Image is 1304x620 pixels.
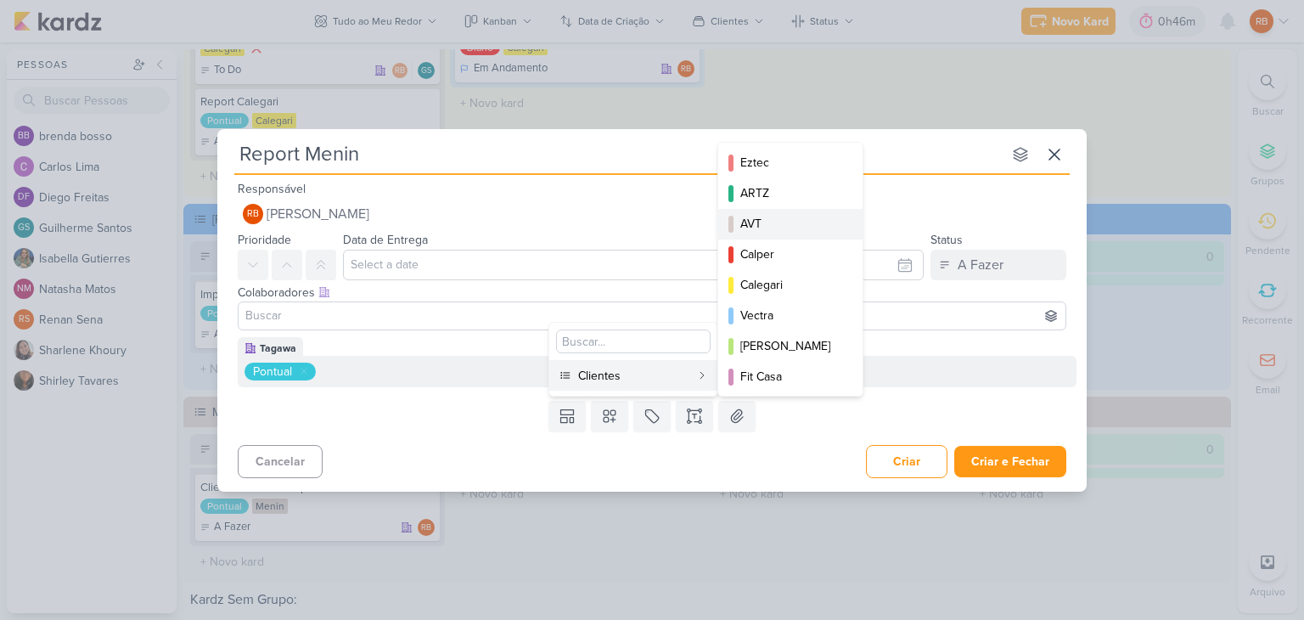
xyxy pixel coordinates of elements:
[267,204,369,224] span: [PERSON_NAME]
[958,255,1003,275] div: A Fazer
[718,178,863,209] button: ARTZ
[740,337,842,355] div: [PERSON_NAME]
[718,331,863,362] button: [PERSON_NAME]
[556,330,711,353] input: Buscar...
[247,210,259,219] p: RB
[930,233,963,247] label: Status
[260,341,296,356] div: Tagawa
[740,184,842,202] div: ARTZ
[740,245,842,263] div: Calper
[718,301,863,331] button: Vectra
[740,276,842,294] div: Calegari
[740,307,842,324] div: Vectra
[238,284,1066,302] div: Colaboradores
[718,270,863,301] button: Calegari
[740,215,842,233] div: AVT
[238,445,323,478] button: Cancelar
[930,250,1066,280] button: A Fazer
[242,306,1062,326] input: Buscar
[343,233,428,247] label: Data de Entrega
[866,445,947,478] button: Criar
[243,204,263,224] div: Rogerio Bispo
[718,392,863,423] button: Tec Vendas
[253,363,292,380] div: Pontual
[238,199,1066,229] button: RB [PERSON_NAME]
[238,233,291,247] label: Prioridade
[343,250,924,280] input: Select a date
[954,446,1066,477] button: Criar e Fechar
[238,182,306,196] label: Responsável
[718,209,863,240] button: AVT
[740,368,842,386] div: Fit Casa
[718,362,863,392] button: Fit Casa
[549,360,717,391] button: Clientes
[578,367,690,385] div: Clientes
[234,139,1002,170] input: Kard Sem Título
[718,240,863,270] button: Calper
